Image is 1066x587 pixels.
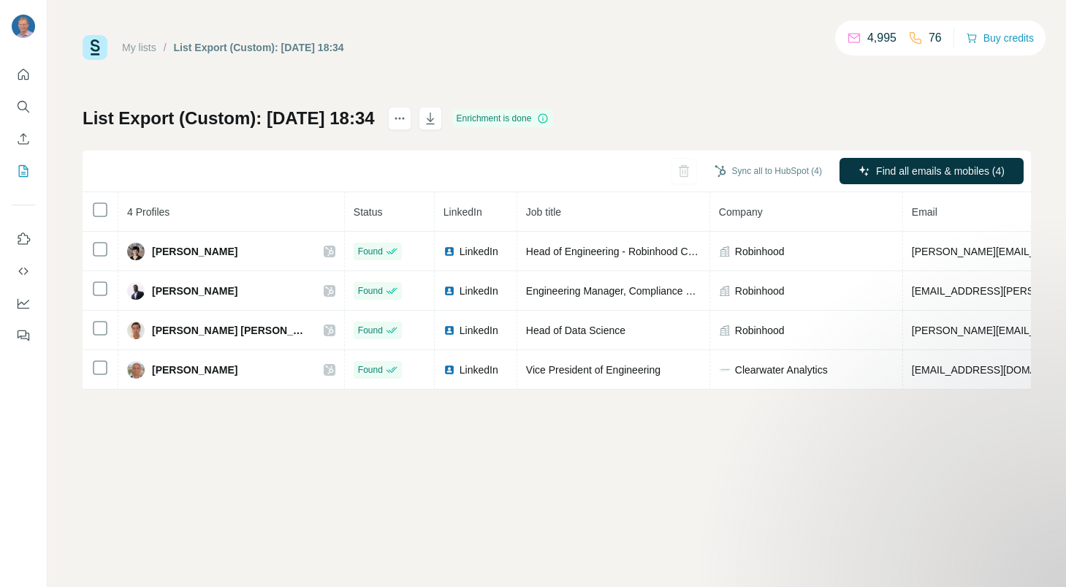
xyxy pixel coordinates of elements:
[127,243,145,260] img: Avatar
[12,61,35,88] button: Quick start
[840,158,1024,184] button: Find all emails & mobiles (4)
[127,322,145,339] img: Avatar
[127,206,170,218] span: 4 Profiles
[867,29,896,47] p: 4,995
[12,158,35,184] button: My lists
[152,284,237,298] span: [PERSON_NAME]
[12,94,35,120] button: Search
[443,206,482,218] span: LinkedIn
[735,363,828,377] span: Clearwater Analytics
[358,363,383,376] span: Found
[358,284,383,298] span: Found
[1016,537,1051,572] iframe: Intercom live chat
[12,226,35,252] button: Use Surfe on LinkedIn
[719,364,731,376] img: company-logo
[12,290,35,317] button: Dashboard
[12,126,35,152] button: Enrich CSV
[12,258,35,284] button: Use Surfe API
[719,206,763,218] span: Company
[526,364,660,376] span: Vice President of Engineering
[460,244,498,259] span: LinkedIn
[929,29,942,47] p: 76
[735,284,785,298] span: Robinhood
[174,40,344,55] div: List Export (Custom): [DATE] 18:34
[443,364,455,376] img: LinkedIn logo
[966,28,1034,48] button: Buy credits
[354,206,383,218] span: Status
[452,110,554,127] div: Enrichment is done
[526,325,625,336] span: Head of Data Science
[127,361,145,379] img: Avatar
[358,324,383,337] span: Found
[912,206,937,218] span: Email
[152,244,237,259] span: [PERSON_NAME]
[152,323,309,338] span: [PERSON_NAME] [PERSON_NAME]
[388,107,411,130] button: actions
[358,245,383,258] span: Found
[443,285,455,297] img: LinkedIn logo
[460,284,498,298] span: LinkedIn
[526,206,561,218] span: Job title
[443,325,455,336] img: LinkedIn logo
[526,285,829,297] span: Engineering Manager, Compliance & Legal Systems + ServiceNow
[127,282,145,300] img: Avatar
[122,42,156,53] a: My lists
[735,323,785,338] span: Robinhood
[460,323,498,338] span: LinkedIn
[460,363,498,377] span: LinkedIn
[152,363,237,377] span: [PERSON_NAME]
[83,107,375,130] h1: List Export (Custom): [DATE] 18:34
[526,246,711,257] span: Head of Engineering - Robinhood Crypto
[12,322,35,349] button: Feedback
[704,160,832,182] button: Sync all to HubSpot (4)
[876,164,1005,178] span: Find all emails & mobiles (4)
[83,35,107,60] img: Surfe Logo
[735,244,785,259] span: Robinhood
[164,40,167,55] li: /
[12,15,35,38] img: Avatar
[443,246,455,257] img: LinkedIn logo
